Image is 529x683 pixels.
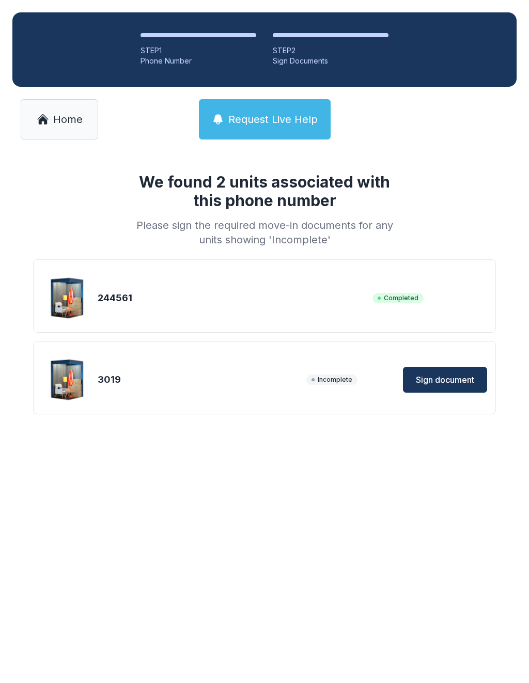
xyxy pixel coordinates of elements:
span: Sign document [416,374,474,386]
div: 244561 [98,291,368,305]
span: Request Live Help [228,112,318,127]
span: Incomplete [306,375,357,385]
span: Completed [372,293,424,303]
div: STEP 2 [273,45,388,56]
h1: We found 2 units associated with this phone number [132,173,397,210]
div: 3019 [98,372,302,387]
div: STEP 1 [141,45,256,56]
div: Phone Number [141,56,256,66]
div: Please sign the required move-in documents for any units showing 'Incomplete' [132,218,397,247]
div: Sign Documents [273,56,388,66]
span: Home [53,112,83,127]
